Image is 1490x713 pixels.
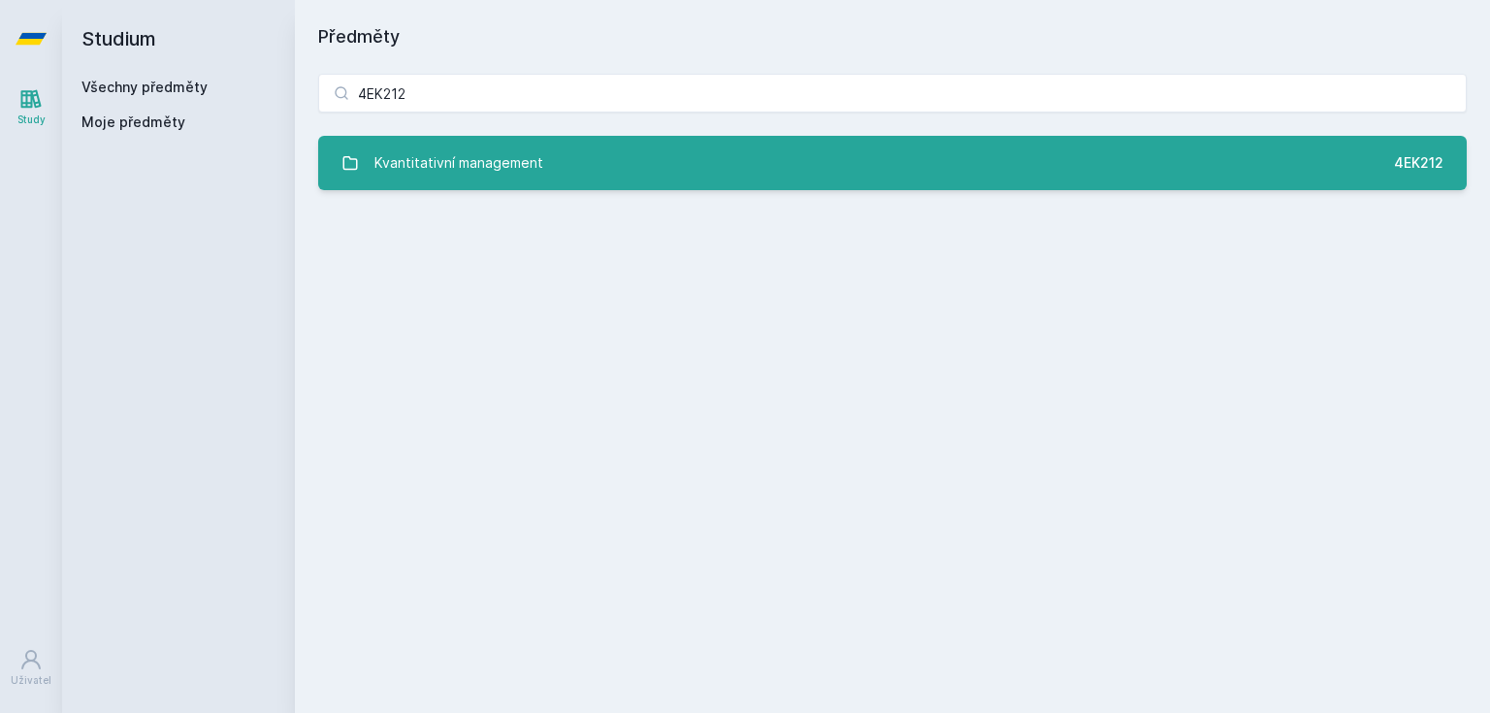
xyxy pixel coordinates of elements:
[81,79,208,95] a: Všechny předměty
[318,23,1467,50] h1: Předměty
[17,113,46,127] div: Study
[11,673,51,688] div: Uživatel
[4,638,58,697] a: Uživatel
[1394,153,1443,173] div: 4EK212
[4,78,58,137] a: Study
[81,113,185,132] span: Moje předměty
[318,136,1467,190] a: Kvantitativní management 4EK212
[318,74,1467,113] input: Název nebo ident předmětu…
[374,144,543,182] div: Kvantitativní management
